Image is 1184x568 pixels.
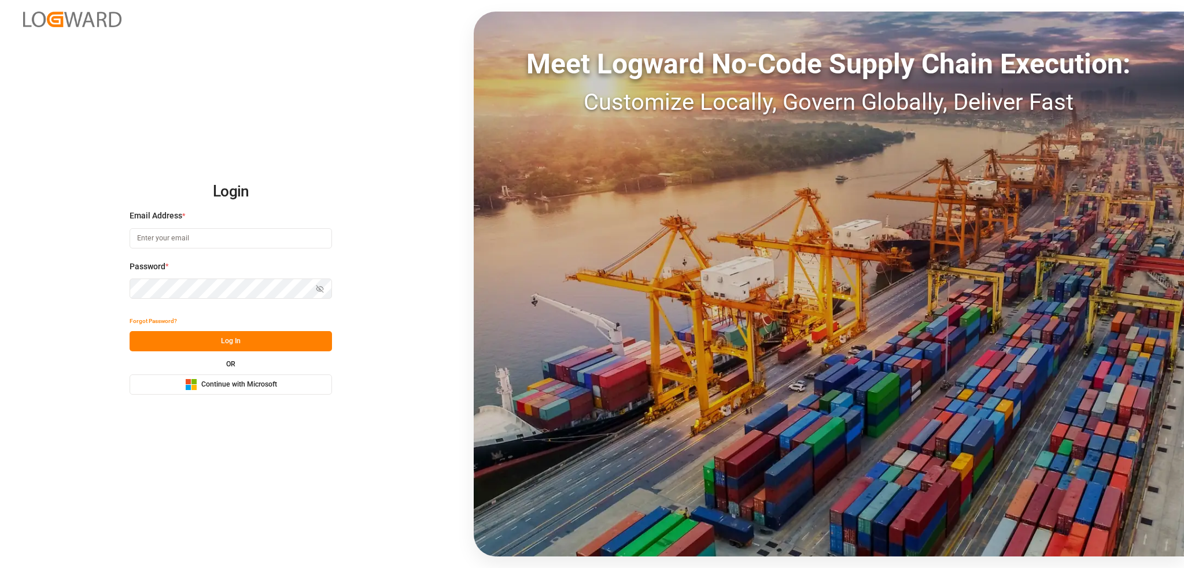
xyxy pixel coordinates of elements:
[226,361,235,367] small: OR
[130,311,177,331] button: Forgot Password?
[474,43,1184,85] div: Meet Logward No-Code Supply Chain Execution:
[130,331,332,351] button: Log In
[130,261,165,273] span: Password
[130,374,332,395] button: Continue with Microsoft
[23,12,121,27] img: Logward_new_orange.png
[201,380,277,390] span: Continue with Microsoft
[130,228,332,248] input: Enter your email
[474,85,1184,120] div: Customize Locally, Govern Globally, Deliver Fast
[130,210,182,222] span: Email Address
[130,173,332,210] h2: Login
